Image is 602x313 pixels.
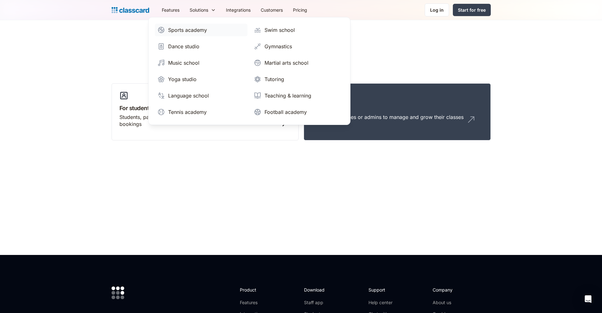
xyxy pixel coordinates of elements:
div: Gymnastics [265,43,292,50]
a: Music school [155,56,247,69]
a: Tutoring [251,73,344,86]
a: Martial arts school [251,56,344,69]
div: Teaching & learning [265,92,311,99]
div: Sports academy [168,26,207,34]
a: Teaching & learning [251,89,344,102]
a: Customers [256,3,288,17]
a: For studentsStudents, parents or guardians to view their profile and manage bookings [112,83,299,141]
a: Start for free [453,4,491,16]
div: Teachers, coaches or admins to manage and grow their classes [312,114,464,121]
div: Yoga studio [168,75,197,83]
h2: Product [240,286,274,293]
div: Music school [168,59,199,67]
div: Tutoring [265,75,284,83]
a: Features [157,3,185,17]
a: Gymnastics [251,40,344,53]
a: Sports academy [155,24,247,36]
div: Solutions [185,3,221,17]
a: Logo [112,6,149,15]
a: Help center [368,299,394,306]
div: Solutions [190,7,208,13]
a: Integrations [221,3,256,17]
a: For staffTeachers, coaches or admins to manage and grow their classes [304,83,491,141]
a: Pricing [288,3,312,17]
a: Staff app [304,299,330,306]
a: About us [433,299,475,306]
div: Dance studio [168,43,199,50]
h2: Download [304,286,330,293]
div: Martial arts school [265,59,308,67]
div: Open Intercom Messenger [581,292,596,307]
div: Students, parents or guardians to view their profile and manage bookings [119,114,278,128]
h3: For students [119,104,291,112]
div: Football academy [265,108,307,116]
a: Features [240,299,274,306]
a: Dance studio [155,40,247,53]
div: Swim school [265,26,295,34]
div: Log in [430,7,444,13]
div: Tennis academy [168,108,207,116]
h2: Company [433,286,475,293]
h2: Support [368,286,394,293]
a: Tennis academy [155,106,247,118]
a: Log in [425,3,449,16]
nav: Solutions [148,17,350,125]
a: Yoga studio [155,73,247,86]
h3: For staff [312,104,483,112]
div: Language school [168,92,209,99]
a: Swim school [251,24,344,36]
a: Football academy [251,106,344,118]
a: Language school [155,89,247,102]
div: Start for free [458,7,486,13]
